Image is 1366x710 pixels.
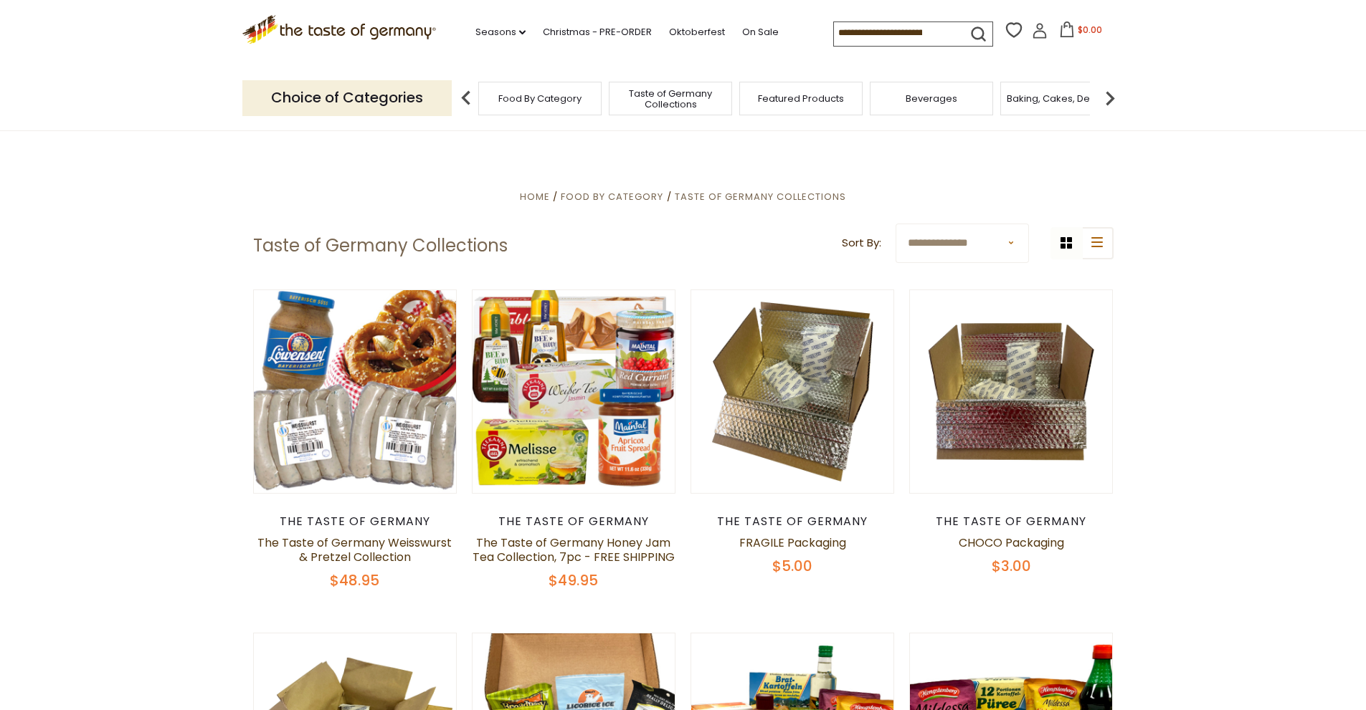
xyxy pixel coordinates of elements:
[691,290,894,493] img: FRAGILE Packaging
[910,290,1113,493] img: CHOCO Packaging
[906,93,957,104] a: Beverages
[520,190,550,203] a: Home
[561,190,663,203] a: Food By Category
[549,570,598,590] span: $49.95
[909,514,1114,529] div: The Taste of Germany
[452,84,480,112] img: previous arrow
[473,534,675,565] a: The Taste of Germany Honey Jam Tea Collection, 7pc - FREE SHIPPING
[253,514,457,529] div: The Taste of Germany
[330,570,379,590] span: $48.95
[473,290,675,493] img: The Taste of Germany Honey Jam Tea Collection, 7pc - FREE SHIPPING
[691,514,895,529] div: The Taste of Germany
[669,24,725,40] a: Oktoberfest
[742,24,779,40] a: On Sale
[959,534,1064,551] a: CHOCO Packaging
[254,290,457,493] img: The Taste of Germany Weisswurst & Pretzel Collection
[772,556,812,576] span: $5.00
[1050,21,1111,43] button: $0.00
[498,93,582,104] a: Food By Category
[613,88,728,110] a: Taste of Germany Collections
[992,556,1031,576] span: $3.00
[257,534,452,565] a: The Taste of Germany Weisswurst & Pretzel Collection
[758,93,844,104] a: Featured Products
[739,534,846,551] a: FRAGILE Packaging
[472,514,676,529] div: The Taste of Germany
[475,24,526,40] a: Seasons
[1007,93,1118,104] a: Baking, Cakes, Desserts
[675,190,846,203] a: Taste of Germany Collections
[842,234,881,252] label: Sort By:
[1078,24,1102,36] span: $0.00
[242,80,452,115] p: Choice of Categories
[253,235,508,256] h1: Taste of Germany Collections
[1096,84,1124,112] img: next arrow
[543,24,652,40] a: Christmas - PRE-ORDER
